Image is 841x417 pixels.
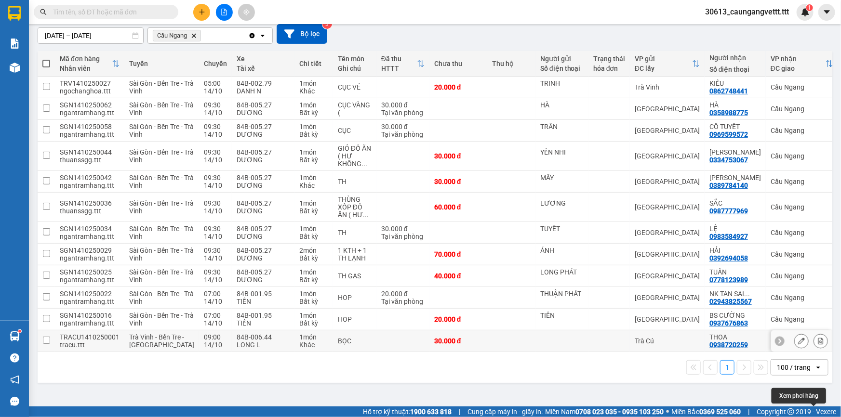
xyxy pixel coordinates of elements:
[129,148,194,164] span: Sài Gòn - Bến Tre - Trà Vinh
[709,276,748,284] div: 0778123989
[635,294,700,301] div: [GEOGRAPHIC_DATA]
[216,4,233,21] button: file-add
[748,406,749,417] span: |
[204,298,227,305] div: 14/10
[53,7,167,17] input: Tìm tên, số ĐT hoặc mã đơn
[237,268,290,276] div: 84B-005.27
[221,9,227,15] span: file-add
[299,233,328,240] div: Bất kỳ
[129,333,194,349] span: Trà Vinh - Bến Tre - [GEOGRAPHIC_DATA]
[806,4,813,11] sup: 1
[40,9,47,15] span: search
[299,298,328,305] div: Bất kỳ
[801,8,810,16] img: icon-new-feature
[203,31,204,40] input: Selected Cầu Ngang.
[338,55,372,63] div: Tên món
[381,123,425,130] div: 30.000 đ
[709,233,748,240] div: 0983584927
[237,156,290,164] div: DƯƠNG
[299,247,328,254] div: 2 món
[8,6,21,21] img: logo-vxr
[204,148,227,156] div: 09:30
[540,247,584,254] div: ÁNH
[299,254,328,262] div: Bất kỳ
[299,130,328,138] div: Bất kỳ
[204,101,227,109] div: 09:30
[381,55,417,63] div: Đã thu
[299,101,328,109] div: 1 món
[129,247,194,262] span: Sài Gòn - Bến Tre - Trà Vinh
[771,105,833,113] div: Cầu Ngang
[492,60,531,67] div: Thu hộ
[60,87,120,95] div: ngochanghoa.ttt
[381,65,417,72] div: HTTT
[60,174,120,182] div: SGN1410250042
[635,152,700,160] div: [GEOGRAPHIC_DATA]
[381,101,425,109] div: 30.000 đ
[204,130,227,138] div: 14/10
[237,312,290,319] div: 84B-001.95
[10,397,19,406] span: message
[237,123,290,130] div: 84B-005.27
[338,195,372,219] div: THÙNG XỐP ĐỒ ĂN ( HƯ KHÔNG ĐỀN )
[204,79,227,87] div: 05:00
[299,79,328,87] div: 1 món
[709,333,761,341] div: THOA
[709,341,748,349] div: 0938720259
[635,105,700,113] div: [GEOGRAPHIC_DATA]
[709,319,748,327] div: 0937676863
[771,294,833,301] div: Cầu Ngang
[338,247,372,262] div: 1 KTH + 1 TH LẠNH
[237,130,290,138] div: DƯƠNG
[376,51,429,77] th: Toggle SortBy
[338,144,372,168] div: GIỎ ĐỒ ĂN ( HƯ KHÔNG ĐỀN )
[63,8,160,30] div: [GEOGRAPHIC_DATA]
[204,199,227,207] div: 09:30
[771,152,833,160] div: Cầu Ngang
[434,152,482,160] div: 30.000 đ
[771,250,833,258] div: Cầu Ngang
[237,55,290,63] div: Xe
[10,375,19,384] span: notification
[237,207,290,215] div: DƯƠNG
[129,101,194,117] span: Sài Gòn - Bến Tre - Trà Vinh
[237,174,290,182] div: 84B-005.27
[60,156,120,164] div: thuanssgg.ttt
[808,4,811,11] span: 1
[709,87,748,95] div: 0862748441
[635,250,700,258] div: [GEOGRAPHIC_DATA]
[467,406,543,417] span: Cung cấp máy in - giấy in:
[299,174,328,182] div: 1 món
[237,101,290,109] div: 84B-005.27
[772,388,826,404] div: Xem phơi hàng
[191,33,197,39] svg: Delete
[299,156,328,164] div: Bất kỳ
[63,41,160,55] div: 0932124667
[635,178,700,185] div: [GEOGRAPHIC_DATA]
[299,312,328,319] div: 1 món
[671,406,741,417] span: Miền Bắc
[540,65,584,72] div: Số điện thoại
[459,406,460,417] span: |
[60,182,120,189] div: ngantramhang.ttt
[277,24,327,44] button: Bộ lọc
[338,178,372,185] div: TH
[204,233,227,240] div: 14/10
[709,54,761,62] div: Người nhận
[540,199,584,207] div: LƯƠNG
[204,312,227,319] div: 07:00
[771,178,833,185] div: Cầu Ngang
[381,298,425,305] div: Tại văn phòng
[709,79,761,87] div: KIỀU
[381,225,425,233] div: 30.000 đ
[338,127,372,134] div: CỤC
[60,254,120,262] div: ngantramhang.ttt
[410,408,452,416] strong: 1900 633 818
[635,203,700,211] div: [GEOGRAPHIC_DATA]
[60,130,120,138] div: ngantramhang.ttt
[338,65,372,72] div: Ghi chú
[777,363,811,372] div: 100 / trang
[204,225,227,233] div: 09:30
[299,319,328,327] div: Bất kỳ
[299,290,328,298] div: 1 món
